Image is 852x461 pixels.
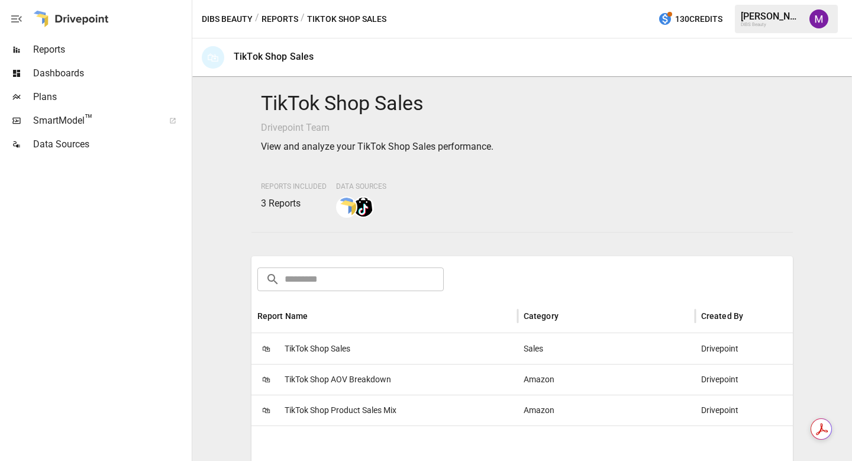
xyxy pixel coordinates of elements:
[675,12,722,27] span: 130 Credits
[524,311,559,321] div: Category
[202,12,253,27] button: DIBS Beauty
[560,308,576,324] button: Sort
[744,308,761,324] button: Sort
[337,198,356,217] img: smart model
[257,311,308,321] div: Report Name
[802,2,835,36] button: Mindy Luong
[653,8,727,30] button: 130Credits
[518,333,695,364] div: Sales
[285,334,350,364] span: TikTok Shop Sales
[285,365,391,395] span: TikTok Shop AOV Breakdown
[518,395,695,425] div: Amazon
[257,340,275,357] span: 🛍
[33,66,189,80] span: Dashboards
[85,112,93,127] span: ™
[261,182,327,191] span: Reports Included
[261,91,784,116] h4: TikTok Shop Sales
[741,22,802,27] div: DIBS Beauty
[518,364,695,395] div: Amazon
[33,43,189,57] span: Reports
[261,140,784,154] p: View and analyze your TikTok Shop Sales performance.
[202,46,224,69] div: 🛍
[257,370,275,388] span: 🛍
[255,12,259,27] div: /
[701,311,744,321] div: Created By
[261,121,784,135] p: Drivepoint Team
[33,90,189,104] span: Plans
[261,196,327,211] p: 3 Reports
[809,9,828,28] img: Mindy Luong
[741,11,802,22] div: [PERSON_NAME]
[336,182,386,191] span: Data Sources
[33,137,189,151] span: Data Sources
[257,401,275,419] span: 🛍
[285,395,396,425] span: TikTok Shop Product Sales Mix
[262,12,298,27] button: Reports
[234,51,314,62] div: TikTok Shop Sales
[309,308,325,324] button: Sort
[354,198,373,217] img: tiktok
[33,114,156,128] span: SmartModel
[301,12,305,27] div: /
